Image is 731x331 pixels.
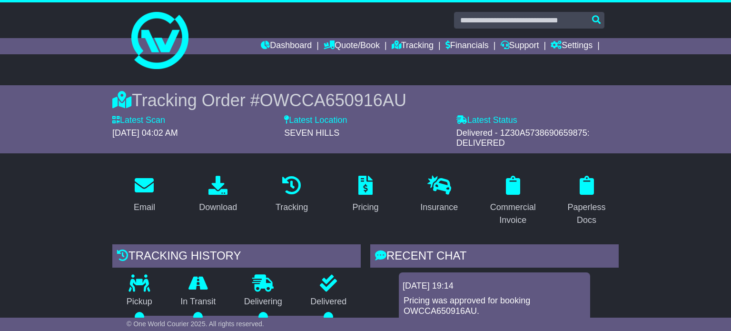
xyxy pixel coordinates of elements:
[199,201,237,214] div: Download
[346,172,385,217] a: Pricing
[324,38,380,54] a: Quote/Book
[193,172,243,217] a: Download
[296,297,361,307] p: Delivered
[456,128,590,148] span: Delivered - 1Z30A5738690659875: DELIVERED
[112,128,178,138] span: [DATE] 04:02 AM
[403,281,586,291] div: [DATE] 19:14
[420,201,458,214] div: Insurance
[456,115,517,126] label: Latest Status
[414,172,464,217] a: Insurance
[352,201,378,214] div: Pricing
[112,115,165,126] label: Latest Scan
[167,297,230,307] p: In Transit
[230,297,296,307] p: Delivering
[128,172,161,217] a: Email
[276,201,308,214] div: Tracking
[554,172,619,230] a: Paperless Docs
[561,201,612,227] div: Paperless Docs
[134,201,155,214] div: Email
[112,297,167,307] p: Pickup
[112,90,619,110] div: Tracking Order #
[284,128,339,138] span: SEVEN HILLS
[481,172,545,230] a: Commercial Invoice
[370,244,619,270] div: RECENT CHAT
[127,320,264,328] span: © One World Courier 2025. All rights reserved.
[445,38,489,54] a: Financials
[284,115,347,126] label: Latest Location
[487,201,539,227] div: Commercial Invoice
[260,90,406,110] span: OWCCA650916AU
[551,38,593,54] a: Settings
[501,38,539,54] a: Support
[112,244,361,270] div: Tracking history
[261,38,312,54] a: Dashboard
[269,172,314,217] a: Tracking
[404,296,585,316] p: Pricing was approved for booking OWCCA650916AU.
[392,38,434,54] a: Tracking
